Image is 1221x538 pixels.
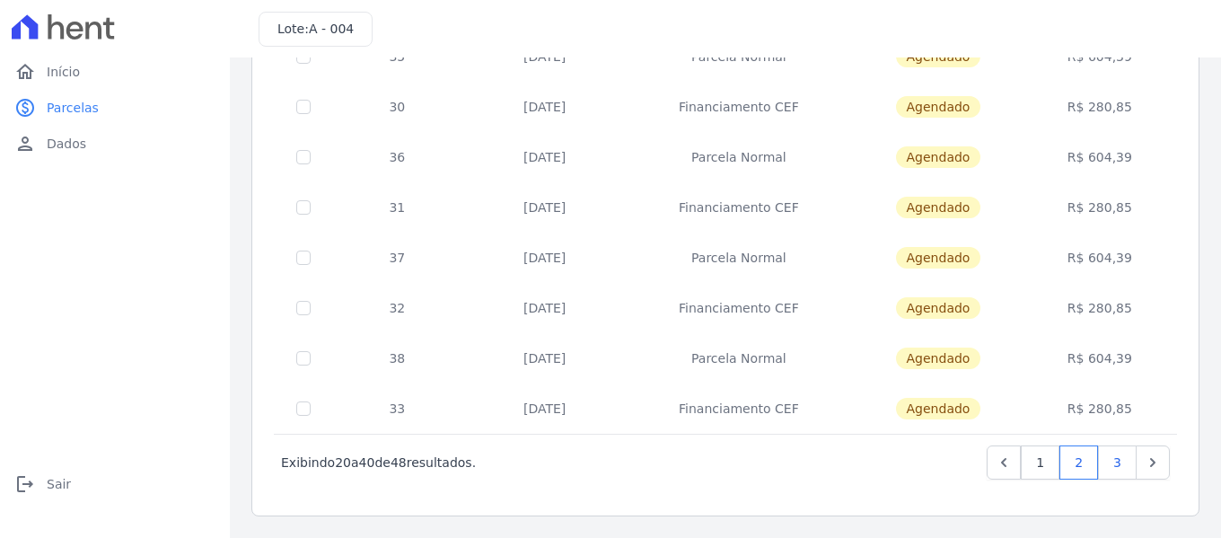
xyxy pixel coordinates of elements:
td: R$ 604,39 [1026,333,1173,384]
td: R$ 280,85 [1026,182,1173,233]
td: 32 [332,283,462,333]
td: Parcela Normal [628,132,851,182]
td: 30 [332,82,462,132]
span: Agendado [896,146,981,168]
span: 20 [335,455,351,470]
td: [DATE] [462,333,628,384]
td: 33 [332,384,462,434]
td: Financiamento CEF [628,384,851,434]
td: [DATE] [462,182,628,233]
td: R$ 604,39 [1026,132,1173,182]
td: 36 [332,132,462,182]
td: Financiamento CEF [628,182,851,233]
a: personDados [7,126,223,162]
td: Financiamento CEF [628,283,851,333]
i: logout [14,473,36,495]
td: R$ 280,85 [1026,283,1173,333]
a: 3 [1098,445,1137,480]
span: Agendado [896,348,981,369]
span: A - 004 [309,22,354,36]
a: 1 [1021,445,1059,480]
td: R$ 280,85 [1026,384,1173,434]
a: Previous [987,445,1021,480]
span: 40 [359,455,375,470]
span: Parcelas [47,99,99,117]
td: R$ 280,85 [1026,82,1173,132]
td: [DATE] [462,132,628,182]
td: R$ 604,39 [1026,233,1173,283]
td: Financiamento CEF [628,82,851,132]
i: paid [14,97,36,119]
p: Exibindo a de resultados. [281,454,476,472]
span: Dados [47,135,86,153]
span: Agendado [896,96,981,118]
span: Agendado [896,197,981,218]
span: Agendado [896,297,981,319]
td: 31 [332,182,462,233]
span: 48 [391,455,407,470]
td: Parcela Normal [628,233,851,283]
a: Next [1136,445,1170,480]
span: Início [47,63,80,81]
td: [DATE] [462,283,628,333]
span: Agendado [896,398,981,419]
td: [DATE] [462,82,628,132]
span: Agendado [896,247,981,269]
a: 2 [1059,445,1098,480]
td: [DATE] [462,233,628,283]
i: home [14,61,36,83]
a: logoutSair [7,466,223,502]
a: homeInício [7,54,223,90]
td: [DATE] [462,384,628,434]
td: 38 [332,333,462,384]
a: paidParcelas [7,90,223,126]
td: Parcela Normal [628,333,851,384]
span: Sair [47,475,71,493]
h3: Lote: [277,20,354,39]
i: person [14,133,36,154]
td: 37 [332,233,462,283]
